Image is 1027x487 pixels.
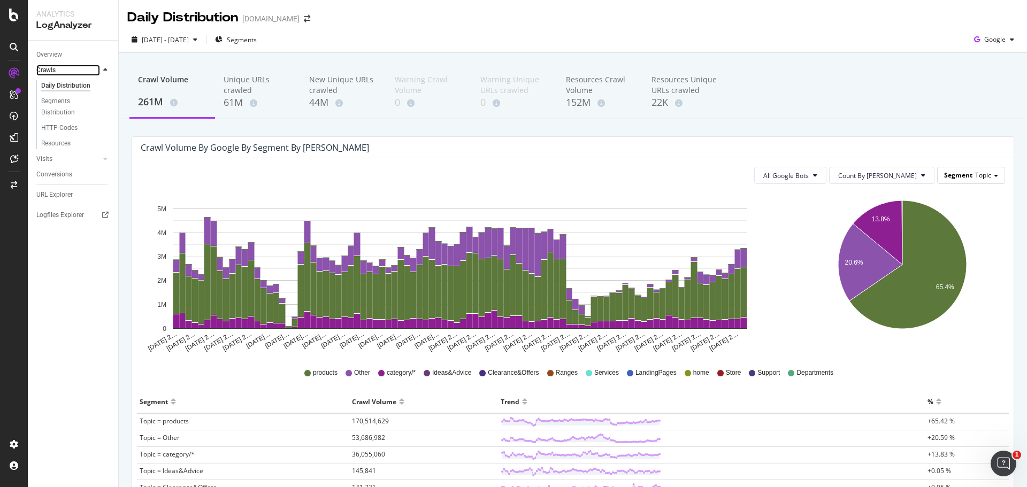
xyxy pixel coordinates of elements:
[157,277,166,284] text: 2M
[157,205,166,213] text: 5M
[652,96,720,110] div: 22K
[36,9,110,19] div: Analytics
[936,283,954,291] text: 65.4%
[41,122,111,134] a: HTTP Codes
[838,171,917,180] span: Count By Day
[157,253,166,261] text: 3M
[313,368,338,377] span: products
[763,171,809,180] span: All Google Bots
[157,301,166,308] text: 1M
[652,74,720,96] div: Resources Unique URLs crawled
[36,19,110,32] div: LogAnalyzer
[594,368,619,377] span: Services
[41,96,111,118] a: Segments Distribution
[352,466,376,475] span: 145,841
[242,13,300,24] div: [DOMAIN_NAME]
[829,167,934,184] button: Count By [PERSON_NAME]
[845,259,863,266] text: 20.6%
[871,215,890,223] text: 13.8%
[138,74,206,95] div: Crawl Volume
[224,74,292,96] div: Unique URLs crawled
[163,325,166,333] text: 0
[480,96,549,110] div: 0
[566,74,634,96] div: Resources Crawl Volume
[556,368,578,377] span: Ranges
[304,15,310,22] div: arrow-right-arrow-left
[36,169,111,180] a: Conversions
[41,80,111,91] a: Daily Distribution
[970,31,1018,48] button: Google
[140,393,168,410] div: Segment
[754,167,826,184] button: All Google Bots
[140,450,195,459] span: Topic = category/*
[141,192,779,353] svg: A chart.
[227,35,257,44] span: Segments
[693,368,709,377] span: home
[395,74,463,96] div: Warning Crawl Volume
[127,31,202,48] button: [DATE] - [DATE]
[801,192,1003,353] svg: A chart.
[36,49,111,60] a: Overview
[1013,451,1021,459] span: 1
[309,96,378,110] div: 44M
[224,96,292,110] div: 61M
[41,96,101,118] div: Segments Distribution
[138,95,206,109] div: 261M
[36,169,72,180] div: Conversions
[211,31,261,48] button: Segments
[36,189,73,200] div: URL Explorer
[140,466,203,475] span: Topic = Ideas&Advice
[41,138,111,149] a: Resources
[944,171,972,180] span: Segment
[991,451,1016,476] iframe: Intercom live chat
[140,433,180,442] span: Topic = Other
[480,74,549,96] div: Warning Unique URLs crawled
[36,189,111,200] a: URL Explorer
[757,368,780,377] span: Support
[41,80,90,91] div: Daily Distribution
[36,210,111,221] a: Logfiles Explorer
[36,210,84,221] div: Logfiles Explorer
[984,35,1006,44] span: Google
[41,138,71,149] div: Resources
[41,122,78,134] div: HTTP Codes
[36,153,52,165] div: Visits
[352,433,385,442] span: 53,686,982
[309,74,378,96] div: New Unique URLs crawled
[36,65,100,76] a: Crawls
[352,450,385,459] span: 36,055,060
[928,416,955,426] span: +65.42 %
[501,393,519,410] div: Trend
[157,229,166,237] text: 4M
[127,9,238,27] div: Daily Distribution
[796,368,833,377] span: Departments
[635,368,677,377] span: LandingPages
[395,96,463,110] div: 0
[352,393,396,410] div: Crawl Volume
[566,96,634,110] div: 152M
[36,153,100,165] a: Visits
[928,433,955,442] span: +20.59 %
[140,416,189,426] span: Topic = products
[928,450,955,459] span: +13.83 %
[387,368,416,377] span: category/*
[36,49,62,60] div: Overview
[142,35,189,44] span: [DATE] - [DATE]
[928,393,933,410] div: %
[354,368,370,377] span: Other
[36,65,56,76] div: Crawls
[432,368,471,377] span: Ideas&Advice
[488,368,539,377] span: Clearance&Offers
[726,368,741,377] span: Store
[975,171,991,180] span: Topic
[141,142,369,153] div: Crawl Volume by google by Segment by [PERSON_NAME]
[928,466,951,475] span: +0.05 %
[352,416,389,426] span: 170,514,629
